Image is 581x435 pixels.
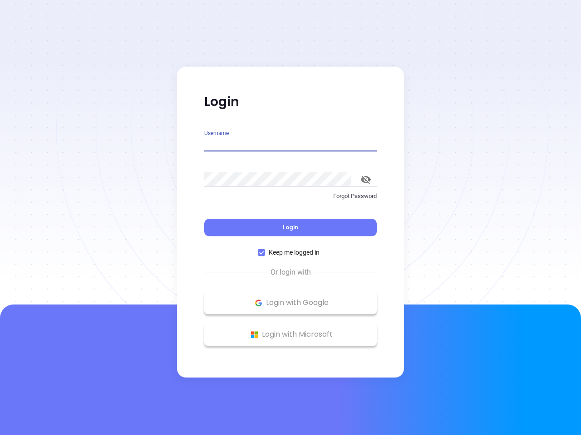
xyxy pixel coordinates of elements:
[266,267,315,278] span: Or login with
[355,169,377,190] button: toggle password visibility
[204,94,377,110] p: Login
[204,323,377,346] button: Microsoft Logo Login with Microsoft
[204,130,229,136] label: Username
[204,291,377,314] button: Google Logo Login with Google
[209,328,372,341] p: Login with Microsoft
[253,297,264,309] img: Google Logo
[209,296,372,309] p: Login with Google
[249,329,260,340] img: Microsoft Logo
[283,223,298,231] span: Login
[204,192,377,201] p: Forgot Password
[265,247,323,257] span: Keep me logged in
[204,219,377,236] button: Login
[204,192,377,208] a: Forgot Password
